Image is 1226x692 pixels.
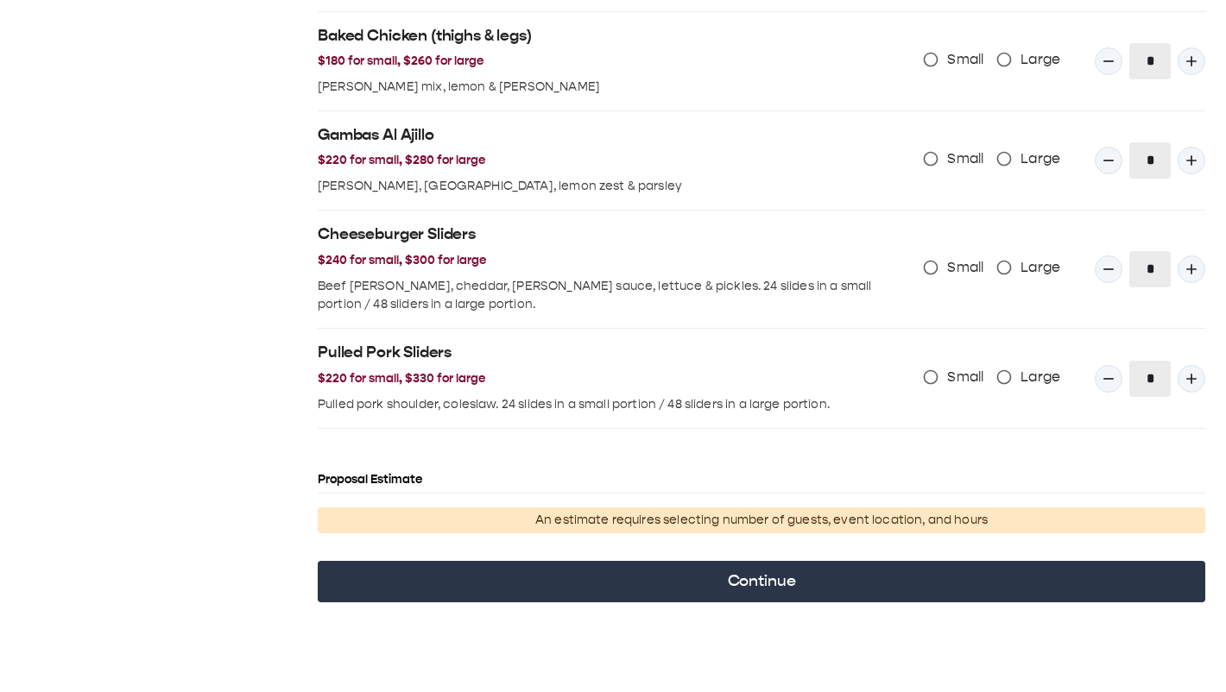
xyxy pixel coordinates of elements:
[947,257,983,278] span: Small
[318,52,905,71] h3: $180 for small, $260 for large
[1095,142,1205,179] div: Quantity Input
[947,148,983,169] span: Small
[1095,361,1205,397] div: Quantity Input
[1021,49,1060,70] span: Large
[1021,367,1060,387] span: Large
[325,511,1198,530] p: An estimate requires selecting number of guests, event location, and hours
[318,125,905,146] h2: Gambas Al Ajillo
[318,177,905,196] p: [PERSON_NAME], [GEOGRAPHIC_DATA], lemon zest & parsley
[1021,257,1060,278] span: Large
[318,343,905,363] h2: Pulled Pork Sliders
[1095,43,1205,79] div: Quantity Input
[318,26,905,47] h2: Baked Chicken (thighs & legs)
[318,395,905,414] p: Pulled pork shoulder, coleslaw. 24 slides in a small portion / 48 sliders in a large portion.
[1021,148,1060,169] span: Large
[318,78,905,97] p: [PERSON_NAME] mix, lemon & [PERSON_NAME]
[1095,251,1205,287] div: Quantity Input
[318,251,905,270] h3: $240 for small, $300 for large
[318,151,905,170] h3: $220 for small, $280 for large
[318,224,905,245] h2: Cheeseburger Sliders
[318,277,905,315] p: Beef [PERSON_NAME], cheddar, [PERSON_NAME] sauce, lettuce & pickles. 24 slides in a small portion...
[318,369,905,388] h3: $220 for small, $330 for large
[947,367,983,387] span: Small
[947,49,983,70] span: Small
[318,561,1205,602] button: Continue
[318,470,1205,489] h3: Proposal Estimate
